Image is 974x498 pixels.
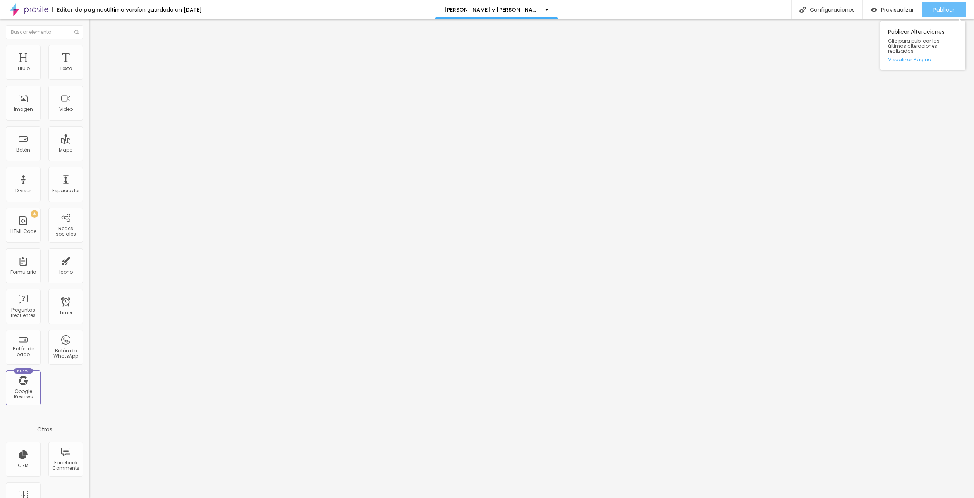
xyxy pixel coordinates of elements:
[50,226,81,237] div: Redes sociales
[880,21,965,70] div: Publicar Alteraciones
[17,66,30,71] div: Titulo
[444,7,539,12] p: [PERSON_NAME] y [PERSON_NAME]
[89,19,974,498] iframe: Editor
[16,147,30,153] div: Botón
[14,107,33,112] div: Imagen
[6,25,83,39] input: Buscar elemento
[10,269,36,275] div: Formulario
[74,30,79,34] img: Icone
[888,57,958,62] a: Visualizar Página
[52,188,80,193] div: Espaciador
[881,7,914,13] span: Previsualizar
[14,368,33,374] div: Nuevo
[50,460,81,471] div: Facebook Comments
[59,310,72,315] div: Timer
[52,7,107,12] div: Editor de paginas
[933,7,955,13] span: Publicar
[871,7,877,13] img: view-1.svg
[8,346,38,357] div: Botón de pago
[59,269,73,275] div: Icono
[15,188,31,193] div: Divisor
[60,66,72,71] div: Texto
[922,2,966,17] button: Publicar
[8,307,38,319] div: Preguntas frecuentes
[799,7,806,13] img: Icone
[59,147,73,153] div: Mapa
[863,2,922,17] button: Previsualizar
[18,463,29,468] div: CRM
[888,38,958,54] span: Clic para publicar las últimas alteraciones realizadas
[10,229,36,234] div: HTML Code
[59,107,73,112] div: Video
[8,389,38,400] div: Google Reviews
[107,7,202,12] div: Última versíon guardada en [DATE]
[50,348,81,359] div: Botón do WhatsApp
